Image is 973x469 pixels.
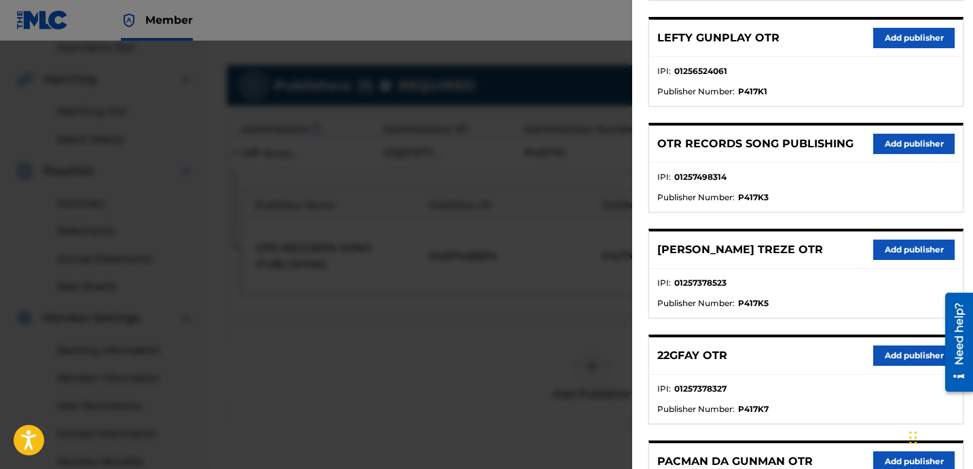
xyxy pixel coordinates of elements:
[657,86,735,98] span: Publisher Number :
[657,191,735,204] span: Publisher Number :
[657,348,727,364] p: 22GFAY OTR
[657,383,671,395] span: IPI :
[873,240,955,260] button: Add publisher
[738,403,769,415] strong: P417K7
[674,65,727,77] strong: 01256524061
[657,277,671,289] span: IPI :
[657,403,735,415] span: Publisher Number :
[657,65,671,77] span: IPI :
[873,28,955,48] button: Add publisher
[657,297,735,309] span: Publisher Number :
[738,191,769,204] strong: P417K3
[738,86,767,98] strong: P417K1
[16,10,69,30] img: MLC Logo
[738,297,769,309] strong: P417K5
[873,345,955,366] button: Add publisher
[121,12,137,29] img: Top Rightsholder
[657,242,823,258] p: [PERSON_NAME] TREZE OTR
[935,287,973,396] iframe: Resource Center
[657,171,671,183] span: IPI :
[674,277,727,289] strong: 01257378523
[657,30,779,46] p: LEFTY GUNPLAY OTR
[145,12,193,28] span: Member
[657,136,853,152] p: OTR RECORDS SONG PUBLISHING
[873,134,955,154] button: Add publisher
[674,171,727,183] strong: 01257498314
[909,417,917,458] div: Drag
[905,404,973,469] iframe: Chat Widget
[674,383,727,395] strong: 01257378327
